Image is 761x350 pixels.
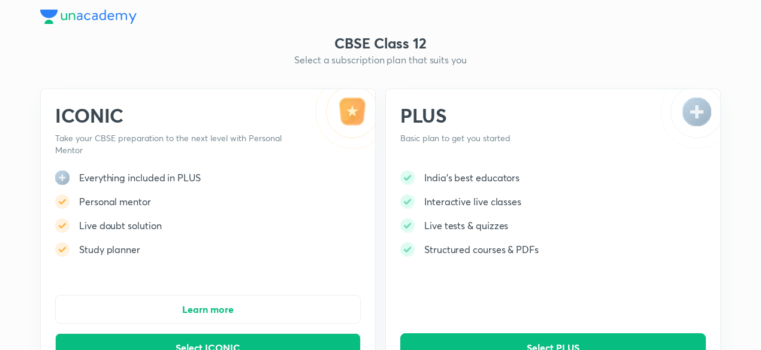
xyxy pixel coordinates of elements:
[400,104,641,127] h2: PLUS
[55,104,295,127] h2: ICONIC
[55,132,295,156] p: Take your CBSE preparation to the next level with Personal Mentor
[400,132,641,144] p: Basic plan to get you started
[182,303,234,315] span: Learn more
[55,295,361,324] button: Learn more
[400,171,415,185] img: -
[424,242,539,257] h5: Structured courses & PDFs
[40,34,721,53] h3: CBSE Class 12
[55,194,70,209] img: -
[424,194,521,209] h5: Interactive live classes
[400,194,415,209] img: -
[40,10,137,24] img: Company Logo
[40,53,721,67] h5: Select a subscription plan that suits you
[79,242,140,257] h5: Study planner
[424,171,520,185] h5: India's best educators
[424,218,508,233] h5: Live tests & quizzes
[400,242,415,257] img: -
[79,171,201,185] h5: Everything included in PLUS
[400,218,415,233] img: -
[79,194,151,209] h5: Personal mentor
[660,89,720,149] img: -
[55,218,70,233] img: -
[79,218,161,233] h5: Live doubt solution
[315,89,375,149] img: -
[55,242,70,257] img: -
